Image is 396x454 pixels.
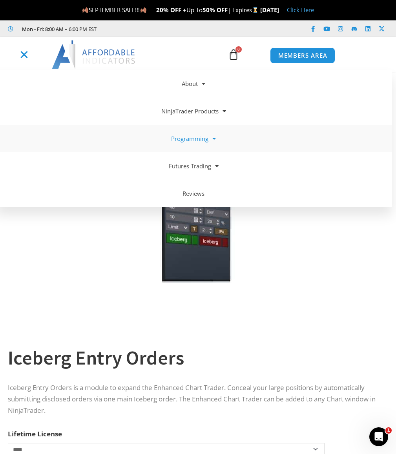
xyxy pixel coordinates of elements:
[278,53,327,58] span: MEMBERS AREA
[82,7,88,13] img: 🍂
[270,47,336,64] a: MEMBERS AREA
[156,6,186,14] strong: 20% OFF +
[235,46,242,53] span: 0
[369,427,388,446] iframe: Intercom live chat
[20,24,97,34] span: Mon - Fri: 8:00 AM – 6:00 PM EST
[216,43,251,66] a: 0
[52,40,136,69] img: LogoAI | Affordable Indicators – NinjaTrader
[252,7,258,13] img: ⌛
[8,382,380,416] p: Iceberg Entry Orders is a module to expand the Enhanced Chart Trader. Conceal your large position...
[8,429,62,438] label: Lifetime License
[4,47,44,62] div: Menu Toggle
[203,6,228,14] strong: 50% OFF
[102,25,220,33] iframe: Customer reviews powered by Trustpilot
[141,7,146,13] img: 🍂
[385,427,392,434] span: 1
[8,344,380,372] h1: Iceberg Entry Orders
[287,6,314,14] a: Click Here
[82,6,260,14] span: SEPTEMBER SALE!!! Up To | Expires
[260,6,279,14] strong: [DATE]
